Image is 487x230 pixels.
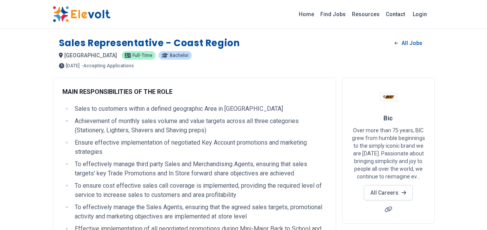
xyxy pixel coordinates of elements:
a: All Jobs [388,37,428,49]
li: To effectively manage third party Sales and Merchandising Agents, ensuring that sales targets' ke... [72,160,326,178]
li: Achievement of monthly sales volume and value targets across all three categories (Stationery, Li... [72,117,326,135]
li: To effectively manage the Sales Agents, ensuring that the agreed sales targets, promotional activ... [72,203,326,221]
a: All Careers [364,185,413,200]
li: Sales to customers within a defined geographic Area in [GEOGRAPHIC_DATA] [72,104,326,113]
h1: Sales Representative - Coast Region [59,37,240,49]
span: Bachelor [170,53,189,58]
span: [DATE] [66,63,80,68]
li: To ensure cost effective sales call coverage is implemented, providing the required level of serv... [72,181,326,200]
a: Resources [349,8,383,20]
img: Bic [379,87,398,107]
a: Home [296,8,317,20]
strong: MAIN RESPONSIBILITIES OF THE ROLE [62,88,172,95]
img: Elevolt [53,6,110,22]
a: Contact [383,8,408,20]
p: Over more than 75 years, BIC grew from humble beginnings to the simply iconic brand we are [DATE]... [352,127,425,180]
span: Full-time [132,53,152,58]
p: - Accepting Applications [81,63,134,68]
li: Ensure effective implementation of negotiated Key Account promotions and marketing strategies [72,138,326,157]
span: Bic [383,115,393,122]
a: Find Jobs [317,8,349,20]
a: Login [408,7,432,22]
span: [GEOGRAPHIC_DATA] [64,52,117,58]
